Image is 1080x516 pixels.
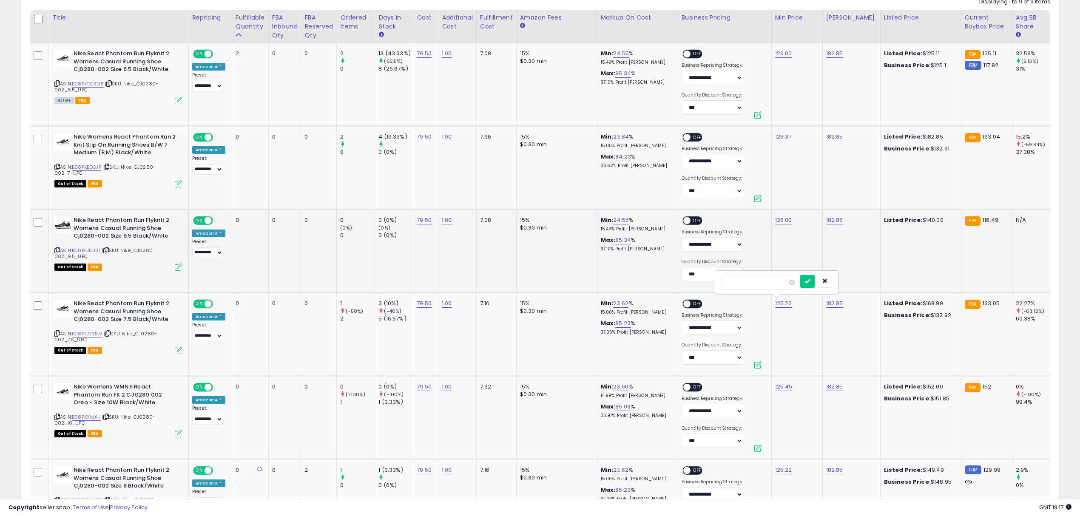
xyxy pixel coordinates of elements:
div: N/A [1016,216,1044,224]
div: $132.91 [884,145,955,153]
img: 41eO2slBeAL._SL40_.jpg [54,216,71,233]
span: All listings that are currently out of stock and unavailable for purchase on Amazon [54,180,86,187]
label: Quantity Discount Strategy: [682,176,743,181]
div: Min Price [775,13,819,22]
div: 32.59% [1016,50,1050,57]
a: 182.85 [826,299,843,308]
div: 0 (0%) [378,482,413,489]
div: 15% [520,133,591,141]
b: Listed Price: [884,133,923,141]
div: 37.38% [1016,148,1050,156]
div: 0 [272,133,295,141]
div: 0 [340,148,375,156]
div: [PERSON_NAME] [826,13,877,22]
b: Min: [601,49,614,57]
b: Min: [601,466,614,474]
span: FBA [88,264,102,271]
label: Quantity Discount Strategy: [682,425,743,431]
span: OFF [212,217,225,224]
div: 0 [304,133,330,141]
a: 126.37 [775,133,792,141]
a: 85.23 [615,319,631,328]
div: 2 [304,466,330,474]
div: Amazon AI * [192,479,225,487]
div: % [601,50,671,65]
div: Amazon AI * [192,146,225,154]
a: 79.50 [417,133,432,141]
div: 13 (43.33%) [378,50,413,57]
div: 7.08 [480,216,510,224]
b: Listed Price: [884,466,923,474]
span: FBA [75,97,90,104]
span: FBA [88,347,102,354]
a: 1.00 [442,383,452,391]
a: B08PKBDGJP [72,164,101,171]
div: % [601,133,671,149]
a: 85.34 [615,69,631,78]
a: Terms of Use [73,503,109,511]
span: ON [194,301,205,308]
span: All listings that are currently out of stock and unavailable for purchase on Amazon [54,347,86,354]
div: 22.27% [1016,300,1050,307]
small: (-63.12%) [1021,308,1044,315]
span: ON [194,384,205,391]
b: Min: [601,133,614,141]
b: Max: [601,319,616,327]
a: 1.00 [442,133,452,141]
a: 85.23 [615,486,631,494]
div: ASIN: [54,133,182,187]
div: $140.00 [884,216,955,224]
label: Business Repricing Strategy: [682,229,743,235]
div: ASIN: [54,300,182,353]
a: 84.23 [615,153,631,161]
p: 15.00% Profit [PERSON_NAME] [601,476,671,482]
a: 23.66 [613,383,628,391]
small: (5.13%) [1021,58,1038,65]
div: % [601,153,671,169]
div: 1 (3.33%) [378,398,413,406]
b: Listed Price: [884,49,923,57]
a: Privacy Policy [110,503,148,511]
div: 0 [304,50,330,57]
div: Title [52,13,185,22]
span: OFF [212,134,225,141]
a: 79.50 [417,466,432,474]
b: Business Price: [884,394,931,403]
span: OFF [691,217,704,224]
a: 23.62 [613,299,628,308]
div: 15% [520,216,591,224]
b: Listed Price: [884,383,923,391]
a: B08PKGG3D8 [72,80,104,88]
div: 15% [520,300,591,307]
div: 1 [340,398,375,406]
a: 182.85 [826,383,843,391]
label: Business Repricing Strategy: [682,479,743,485]
div: 4 (13.33%) [378,133,413,141]
small: FBA [965,50,981,59]
a: 182.85 [826,216,843,224]
p: 37.10% Profit [PERSON_NAME] [601,79,671,85]
span: 133.05 [983,299,1000,307]
span: OFF [212,51,225,58]
small: (-50%) [346,308,363,315]
div: 0 [304,216,330,224]
div: 0 [272,50,295,57]
div: Preset: [192,405,225,425]
div: 15% [520,466,591,474]
label: Business Repricing Strategy: [682,312,743,318]
small: (-100%) [346,391,365,398]
div: Amazon AI * [192,230,225,237]
div: $132.92 [884,312,955,319]
div: % [601,486,671,502]
b: Business Price: [884,311,931,319]
div: 0 [304,383,330,391]
span: OFF [691,384,704,391]
div: 0 [272,300,295,307]
span: OFF [691,301,704,308]
div: 5 (16.67%) [378,315,413,323]
div: Amazon Fees [520,13,594,22]
b: Max: [601,153,616,161]
span: 2025-10-8 19:17 GMT [1039,503,1071,511]
div: Fulfillable Quantity [236,13,265,31]
a: 1.00 [442,466,452,474]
